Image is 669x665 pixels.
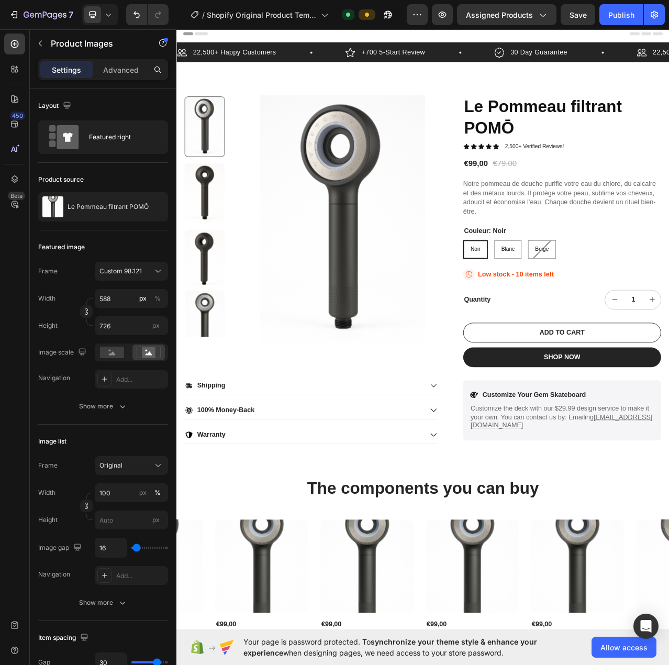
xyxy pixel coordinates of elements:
p: Customize the deck with our $29.99 design service to make it your own. You can contact us by: Ema... [375,483,608,516]
button: Original [95,456,168,475]
button: Allow access [592,637,656,658]
div: SHOP NOW [469,418,515,429]
div: Product source [38,175,84,184]
img: product feature img [42,196,63,217]
span: Noir [375,281,387,289]
div: Image gap [38,541,84,555]
p: +700 5-Start Review [236,28,317,41]
label: Width [38,294,55,303]
p: Product Images [51,37,140,50]
div: px [139,488,147,497]
p: 2,500+ Verified Reviews! [419,150,494,159]
button: SHOP NOW [365,411,618,436]
button: decrement [547,338,571,362]
div: Show more [79,597,128,608]
div: Add... [116,571,165,581]
span: Original [99,461,122,470]
label: Width [38,488,55,497]
span: Shopify Original Product Template [207,9,317,20]
div: Navigation [38,373,70,383]
input: px [95,511,168,529]
label: Frame [38,267,58,276]
input: px% [95,289,168,308]
div: Navigation [38,570,70,579]
div: px [139,294,147,303]
p: Settings [52,64,81,75]
label: Height [38,321,58,330]
div: Open Intercom Messenger [633,614,659,639]
div: Featured image [38,242,85,252]
div: Publish [608,9,634,20]
div: Show more [79,401,128,412]
input: px [95,316,168,335]
p: 100% Money-Back [26,485,99,496]
div: Undo/Redo [126,4,169,25]
p: 7 [69,8,73,21]
div: % [154,294,161,303]
div: % [154,488,161,497]
button: ADD TO CART [365,379,618,404]
button: Show more [38,397,168,416]
u: [EMAIL_ADDRESS][DOMAIN_NAME] [375,495,607,515]
div: Beta [8,192,25,200]
span: synchronize your theme style & enhance your experience [243,637,537,657]
p: Low stock - 10 items left [384,312,481,323]
p: Warranty [26,517,62,528]
button: px [151,292,164,305]
div: 450 [10,112,25,120]
button: Custom 98:121 [95,262,168,281]
span: px [152,322,160,329]
div: €99,00 [365,169,398,184]
iframe: Design area [176,26,669,634]
div: Add... [116,375,165,384]
p: 30 Day Guarantee [426,28,498,41]
span: Assigned Products [466,9,533,20]
legend: Couleur: Noir [365,256,421,269]
p: Advanced [103,64,139,75]
div: €79,00 [402,169,434,184]
button: Show more [38,593,168,612]
button: Save [561,4,595,25]
input: Auto [95,538,127,557]
div: Image list [38,437,66,446]
span: Your page is password protected. To when designing pages, we need access to your store password. [243,636,578,658]
span: Custom 98:121 [99,267,142,276]
p: Customize Your Gem Skateboard [390,466,522,477]
button: % [137,292,149,305]
p: Shipping [26,454,62,465]
input: px% [95,483,168,502]
button: 7 [4,4,78,25]
button: px [151,486,164,499]
div: Featured right [89,125,153,149]
div: Quantity [365,343,489,357]
span: / [202,9,205,20]
input: quantity [571,338,594,362]
span: Allow access [600,642,648,653]
p: Notre pommeau de douche purifie votre eau du chlore, du calcaire et des métaux lourds. Il protège... [365,197,611,241]
span: Blanc [414,281,431,289]
button: increment [594,338,618,362]
div: Item spacing [38,631,91,645]
span: Beige [457,281,474,289]
div: Image scale [38,346,88,360]
button: % [137,486,149,499]
div: ADD TO CART [463,386,520,397]
span: px [152,516,160,524]
span: Save [570,10,587,19]
div: Layout [38,99,73,113]
label: Height [38,515,58,525]
button: Assigned Products [457,4,556,25]
label: Frame [38,461,58,470]
button: Publish [599,4,643,25]
h1: Le Pommeau filtrant POMŌ [365,88,618,145]
p: Le Pommeau filtrant POMŌ [68,203,149,210]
